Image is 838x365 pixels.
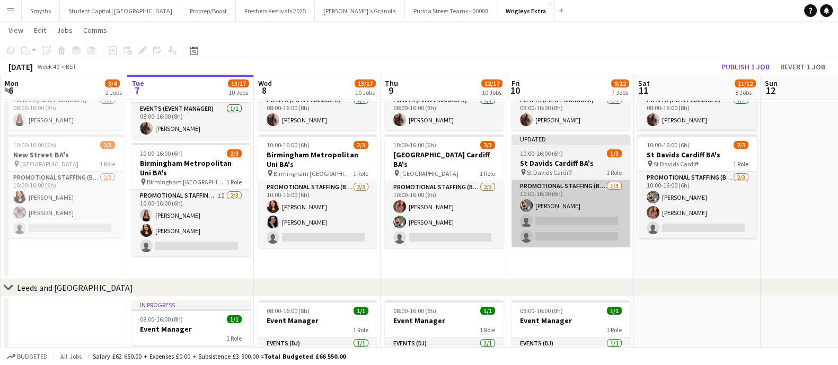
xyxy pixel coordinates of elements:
[511,158,630,168] h3: St Davids Cardiff BA's
[385,94,504,130] app-card-role: Events (Event Manager)1/108:00-16:00 (8h)[PERSON_NAME]
[257,84,272,96] span: 8
[267,141,310,149] span: 10:00-16:00 (6h)
[140,149,183,157] span: 10:00-16:00 (6h)
[511,78,520,88] span: Fri
[511,135,630,143] div: Updated
[131,143,250,256] app-job-card: 10:00-16:00 (6h)2/3Birmingham Metropolitan Uni BA's Birmingham [GEOGRAPHIC_DATA]1 RolePromotional...
[131,158,250,177] h3: Birmingham Metropolitan Uni BA's
[638,135,757,238] app-job-card: 10:00-16:00 (6h)2/3St Davids Cardiff BA's St Davids Cardiff1 RolePromotional Staffing (Brand Amba...
[654,160,699,168] span: St Davids Cardiff
[385,135,504,248] app-job-card: 10:00-16:00 (6h)2/3[GEOGRAPHIC_DATA] Cardiff BA's [GEOGRAPHIC_DATA]1 RolePromotional Staffing (Br...
[527,168,572,176] span: St Davids Cardiff
[22,1,60,21] button: Smyths
[131,324,250,334] h3: Event Manager
[5,94,124,130] app-card-role: Events (Event Manager)1/108:00-16:00 (8h)[PERSON_NAME]
[34,25,46,35] span: Edit
[147,178,226,186] span: Birmingham [GEOGRAPHIC_DATA]
[30,23,50,37] a: Edit
[181,1,236,21] button: Proprep/Boost
[638,94,757,130] app-card-role: Events (Event Manager)1/108:00-16:00 (8h)[PERSON_NAME]
[385,150,504,169] h3: [GEOGRAPHIC_DATA] Cardiff BA's
[17,353,48,360] span: Budgeted
[383,84,398,96] span: 9
[66,63,76,70] div: BST
[4,23,28,37] a: View
[520,307,563,315] span: 08:00-16:00 (8h)
[274,170,353,177] span: Birmingham [GEOGRAPHIC_DATA]
[93,352,346,360] div: Salary £62 650.00 + Expenses £0.00 + Subsistence £3 900.00 =
[35,63,61,70] span: Week 40
[393,141,436,149] span: 10:00-16:00 (6h)
[400,170,458,177] span: [GEOGRAPHIC_DATA]
[131,78,144,88] span: Tue
[480,307,495,315] span: 1/1
[638,150,757,159] h3: St Davids Cardiff BA's
[480,326,495,334] span: 1 Role
[8,25,23,35] span: View
[611,79,629,87] span: 9/12
[267,307,310,315] span: 08:00-16:00 (8h)
[258,135,377,248] app-job-card: 10:00-16:00 (6h)2/3Birmingham Metropolitan Uni BA's Birmingham [GEOGRAPHIC_DATA]1 RolePromotional...
[638,78,650,88] span: Sat
[264,352,346,360] span: Total Budgeted £66 550.00
[258,78,272,88] span: Wed
[734,141,748,149] span: 2/3
[637,84,650,96] span: 11
[315,1,405,21] button: [PERSON_NAME]'s Granola
[83,25,107,35] span: Comms
[607,149,622,157] span: 1/3
[385,78,398,88] span: Thu
[717,60,774,74] button: Publish 1 job
[227,315,242,323] span: 1/1
[353,170,368,177] span: 1 Role
[520,149,563,157] span: 10:00-16:00 (6h)
[79,23,111,37] a: Comms
[131,103,250,139] app-card-role: Events (Event Manager)1/108:00-16:00 (8h)[PERSON_NAME]
[105,88,122,96] div: 2 Jobs
[100,141,115,149] span: 2/3
[385,181,504,248] app-card-role: Promotional Staffing (Brand Ambassadors)2/310:00-16:00 (6h)[PERSON_NAME][PERSON_NAME]
[100,160,115,168] span: 1 Role
[5,135,124,238] app-job-card: 10:00-16:00 (6h)2/3New Street BA's [GEOGRAPHIC_DATA]1 RolePromotional Staffing (Brand Ambassadors...
[481,79,502,87] span: 12/17
[5,351,49,362] button: Budgeted
[482,88,502,96] div: 10 Jobs
[258,150,377,169] h3: Birmingham Metropolitan Uni BA's
[480,170,495,177] span: 1 Role
[17,282,133,293] div: Leeds and [GEOGRAPHIC_DATA]
[130,84,144,96] span: 7
[5,172,124,238] app-card-role: Promotional Staffing (Brand Ambassadors)2/310:00-16:00 (6h)[PERSON_NAME][PERSON_NAME]
[612,88,629,96] div: 7 Jobs
[510,84,520,96] span: 10
[226,178,242,186] span: 1 Role
[58,352,84,360] span: All jobs
[511,135,630,247] app-job-card: Updated10:00-16:00 (6h)1/3St Davids Cardiff BA's St Davids Cardiff1 RolePromotional Staffing (Bra...
[511,316,630,325] h3: Event Manager
[13,141,56,149] span: 10:00-16:00 (6h)
[511,180,630,247] app-card-role: Promotional Staffing (Brand Ambassadors)1/310:00-16:00 (6h)[PERSON_NAME]
[354,141,368,149] span: 2/3
[226,334,242,342] span: 1 Role
[140,315,183,323] span: 08:00-16:00 (8h)
[385,316,504,325] h3: Event Manager
[355,88,375,96] div: 10 Jobs
[228,88,249,96] div: 10 Jobs
[5,78,19,88] span: Mon
[57,25,73,35] span: Jobs
[763,84,778,96] span: 12
[497,1,555,21] button: Wrigleys Extra
[735,79,756,87] span: 11/12
[60,1,181,21] button: Student Capitol | [GEOGRAPHIC_DATA]
[353,326,368,334] span: 1 Role
[393,307,436,315] span: 08:00-16:00 (8h)
[131,190,250,256] app-card-role: Promotional Staffing (Brand Ambassadors)1I2/310:00-16:00 (6h)[PERSON_NAME][PERSON_NAME]
[606,168,622,176] span: 1 Role
[735,88,755,96] div: 8 Jobs
[258,181,377,248] app-card-role: Promotional Staffing (Brand Ambassadors)2/310:00-16:00 (6h)[PERSON_NAME][PERSON_NAME]
[131,300,250,309] div: In progress
[638,172,757,238] app-card-role: Promotional Staffing (Brand Ambassadors)2/310:00-16:00 (6h)[PERSON_NAME][PERSON_NAME]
